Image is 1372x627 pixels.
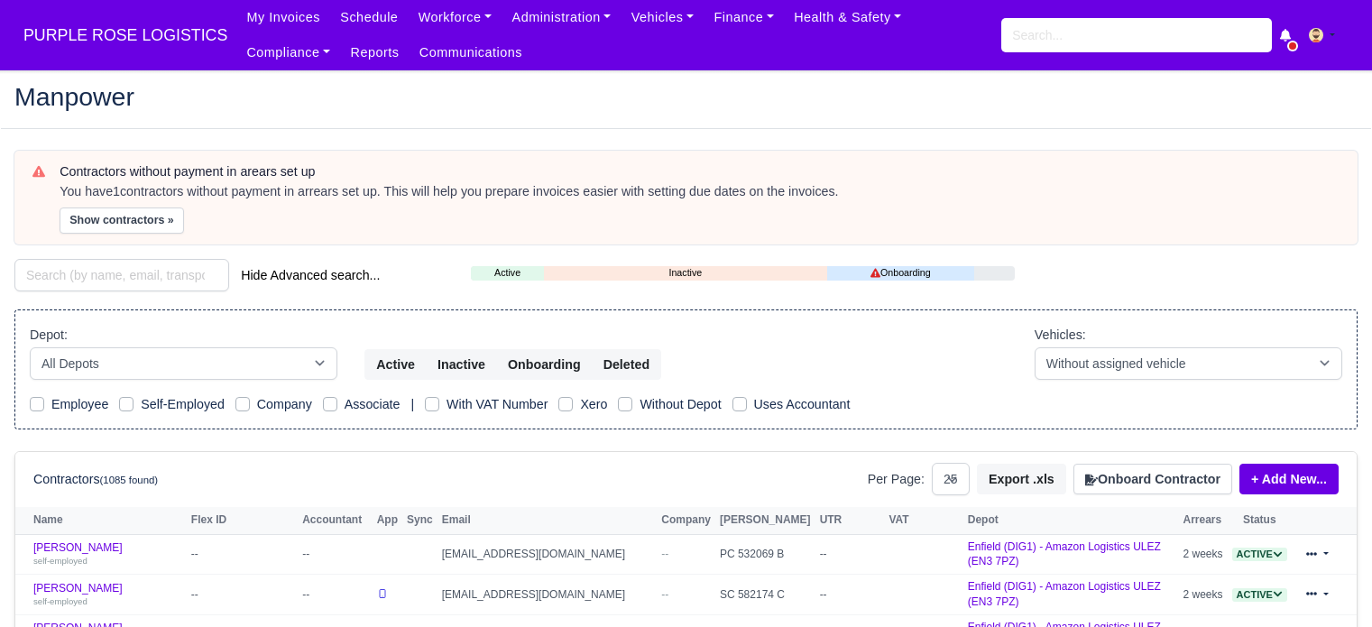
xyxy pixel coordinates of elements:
label: Depot: [30,325,68,346]
td: 2 weeks [1179,575,1228,615]
small: self-employed [33,596,87,606]
th: Name [15,507,187,534]
label: Uses Accountant [754,394,851,415]
td: -- [815,575,885,615]
a: Onboarding [827,265,974,281]
td: 2 weeks [1179,534,1228,575]
label: Per Page: [868,469,925,490]
div: You have contractors without payment in arrears set up. This will help you prepare invoices easie... [60,183,1340,201]
input: Search (by name, email, transporter id) ... [14,259,229,291]
div: Manpower [1,69,1371,128]
a: Enfield (DIG1) - Amazon Logistics ULEZ (EN3 7PZ) [968,580,1161,608]
a: Communications [410,35,533,70]
span: -- [661,588,668,601]
a: [PERSON_NAME] self-employed [33,582,182,608]
a: Active [1232,588,1287,601]
th: Flex ID [187,507,298,534]
label: Company [257,394,312,415]
small: self-employed [33,556,87,566]
a: Compliance [236,35,340,70]
label: Self-Employed [141,394,225,415]
h6: Contractors without payment in arears set up [60,164,1340,180]
th: Arrears [1179,507,1228,534]
th: Accountant [298,507,373,534]
a: Reports [340,35,409,70]
td: -- [187,534,298,575]
label: Associate [345,394,401,415]
th: UTR [815,507,885,534]
a: Enfield (DIG1) - Amazon Logistics ULEZ (EN3 7PZ) [968,540,1161,568]
button: Onboarding [496,349,593,380]
button: Export .xls [977,464,1066,494]
th: Email [437,507,658,534]
label: Employee [51,394,108,415]
td: SC 582174 C [715,575,815,615]
span: Active [1232,548,1287,561]
span: -- [661,548,668,560]
th: Depot [963,507,1179,534]
td: -- [187,575,298,615]
label: Without Depot [640,394,721,415]
label: With VAT Number [447,394,548,415]
a: Active [1232,548,1287,560]
button: Deleted [592,349,661,380]
div: + Add New... [1232,464,1339,494]
td: [EMAIL_ADDRESS][DOMAIN_NAME] [437,575,658,615]
th: Company [657,507,715,534]
th: VAT [884,507,962,534]
td: -- [815,534,885,575]
button: Show contractors » [60,207,184,234]
a: [PERSON_NAME] self-employed [33,541,182,567]
td: [EMAIL_ADDRESS][DOMAIN_NAME] [437,534,658,575]
th: Sync [402,507,437,534]
button: Onboard Contractor [1073,464,1232,494]
th: Status [1228,507,1292,534]
span: | [410,397,414,411]
h2: Manpower [14,84,1358,109]
span: PURPLE ROSE LOGISTICS [14,17,236,53]
a: + Add New... [1239,464,1339,494]
small: (1085 found) [100,475,159,485]
button: Hide Advanced search... [229,260,391,290]
button: Inactive [426,349,497,380]
td: PC 532069 B [715,534,815,575]
input: Search... [1001,18,1272,52]
label: Vehicles: [1035,325,1086,346]
label: Xero [580,394,607,415]
th: [PERSON_NAME] [715,507,815,534]
button: Active [364,349,427,380]
th: App [373,507,402,534]
td: -- [298,575,373,615]
a: PURPLE ROSE LOGISTICS [14,18,236,53]
strong: 1 [113,184,120,198]
a: Inactive [544,265,827,281]
iframe: Chat Widget [1282,540,1372,627]
td: -- [298,534,373,575]
span: Active [1232,588,1287,602]
h6: Contractors [33,472,158,487]
a: Active [471,265,544,281]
